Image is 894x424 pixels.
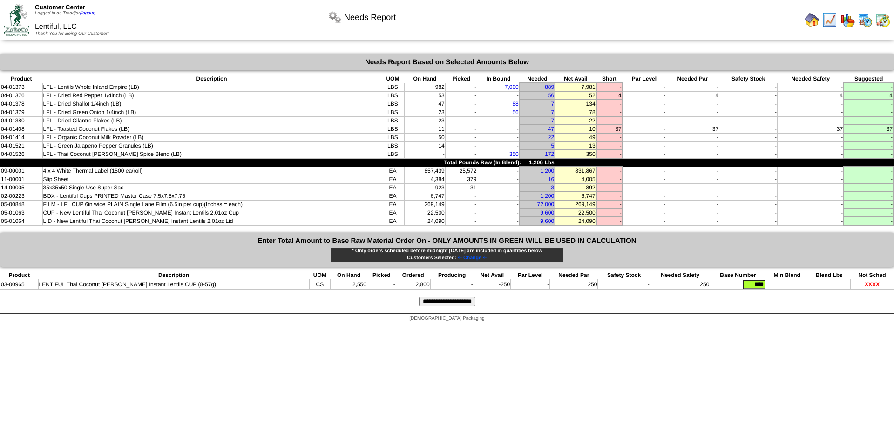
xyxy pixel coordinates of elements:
[0,91,43,100] td: 04-01376
[555,133,596,141] td: 49
[596,192,623,200] td: -
[777,100,844,108] td: -
[445,125,477,133] td: -
[0,133,43,141] td: 04-01414
[445,175,477,183] td: 379
[445,91,477,100] td: -
[623,75,666,83] th: Par Level
[445,83,477,91] td: -
[0,116,43,125] td: 04-01380
[309,279,331,290] td: CS
[719,217,778,225] td: -
[0,271,39,279] th: Product
[777,133,844,141] td: -
[805,13,819,27] img: home.gif
[840,13,855,27] img: graph.gif
[666,125,719,133] td: 37
[875,13,890,27] img: calendarinout.gif
[548,134,554,141] a: 22
[858,13,873,27] img: calendarprod.gif
[596,217,623,225] td: -
[0,209,43,217] td: 05-01063
[555,183,596,192] td: 892
[445,141,477,150] td: -
[344,13,396,22] span: Needs Report
[540,168,554,174] a: 1,200
[777,91,844,100] td: 4
[844,75,894,83] th: Suggested
[42,83,381,91] td: LFL - Lentils Whole Inland Empire (LB)
[596,108,623,116] td: -
[381,192,405,200] td: EA
[555,200,596,209] td: 269,149
[844,83,894,91] td: -
[405,167,446,175] td: 857,439
[719,183,778,192] td: -
[42,100,381,108] td: LFL - Dried Shallot 1/4inch (LB)
[844,150,894,158] td: -
[0,217,43,225] td: 05-01064
[777,150,844,158] td: -
[548,92,554,99] a: 56
[381,167,405,175] td: EA
[666,200,719,209] td: -
[598,271,650,279] th: Safety Stock
[548,176,554,182] a: 16
[719,91,778,100] td: -
[623,150,666,158] td: -
[540,209,554,216] a: 9,600
[42,141,381,150] td: LFL - Green Jalapeno Pepper Granules (LB)
[844,209,894,217] td: -
[381,217,405,225] td: EA
[623,192,666,200] td: -
[623,209,666,217] td: -
[0,200,43,209] td: 05-00848
[623,83,666,91] td: -
[42,183,381,192] td: 35x35x50 Single Use Super Sac
[42,116,381,125] td: LFL - Dried Cilantro Flakes (LB)
[666,91,719,100] td: 4
[719,209,778,217] td: -
[509,151,519,157] a: 350
[405,100,446,108] td: 47
[545,84,554,90] a: 889
[445,116,477,125] td: -
[511,279,550,290] td: -
[666,75,719,83] th: Needed Par
[596,91,623,100] td: 4
[405,91,446,100] td: 53
[474,271,511,279] th: Net Avail
[477,209,520,217] td: -
[477,125,520,133] td: -
[777,83,844,91] td: -
[623,183,666,192] td: -
[623,141,666,150] td: -
[405,150,446,158] td: -
[719,141,778,150] td: -
[381,116,405,125] td: LBS
[405,75,446,83] th: On Hand
[445,183,477,192] td: 31
[555,167,596,175] td: 831,867
[0,108,43,116] td: 04-01379
[330,247,564,262] div: * Only orders scheduled before midnight [DATE] are included in quantities below Customers Selected:
[42,125,381,133] td: LFL - Toasted Coconut Flakes (LB)
[777,116,844,125] td: -
[596,167,623,175] td: -
[844,100,894,108] td: -
[381,83,405,91] td: LBS
[0,175,43,183] td: 11-00001
[477,167,520,175] td: -
[381,200,405,209] td: EA
[719,83,778,91] td: -
[477,192,520,200] td: -
[550,271,598,279] th: Needed Par
[512,109,518,115] a: 56
[555,116,596,125] td: 22
[477,133,520,141] td: -
[381,133,405,141] td: LBS
[445,209,477,217] td: -
[710,271,766,279] th: Base Number
[596,116,623,125] td: -
[596,125,623,133] td: 37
